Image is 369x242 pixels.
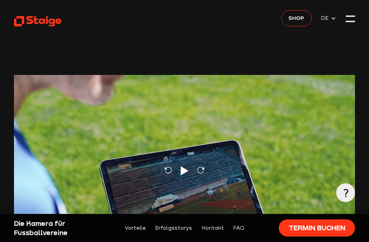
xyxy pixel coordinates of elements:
a: Vorteile [125,224,146,232]
a: FAQ [233,224,244,232]
span: DE [321,14,331,22]
a: Erfolgsstorys [155,224,192,232]
a: Kontakt [202,224,224,232]
div: Die Kamera für Fussballvereine [14,219,94,238]
a: Termin buchen [279,219,355,237]
a: Shop [281,10,312,26]
span: Shop [288,14,304,22]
